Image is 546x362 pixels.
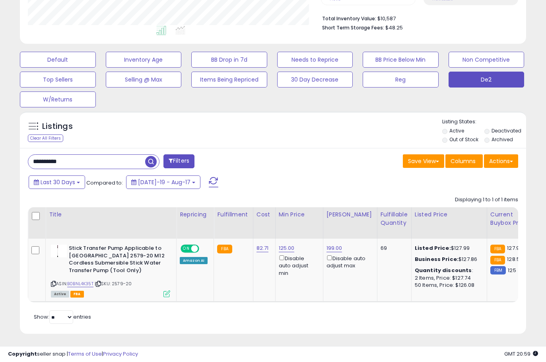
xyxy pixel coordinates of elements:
[363,52,439,68] button: BB Price Below Min
[363,72,439,88] button: Reg
[34,313,91,321] span: Show: entries
[322,24,384,31] b: Short Term Storage Fees:
[8,350,37,358] strong: Copyright
[415,282,481,289] div: 50 Items, Price: $126.08
[256,244,269,252] a: 82.71
[20,52,96,68] button: Default
[442,118,526,126] p: Listing States:
[69,245,165,276] b: Stick Transfer Pump Applicable to [GEOGRAPHIC_DATA] 2579-20 M12 Cordless Submersible Stick Water ...
[492,127,521,134] label: Deactivated
[51,245,67,257] img: 11dCXJQXDTL._SL40_.jpg
[504,350,538,358] span: 2025-09-17 20:59 GMT
[277,52,353,68] button: Needs to Reprice
[68,350,102,358] a: Terms of Use
[279,254,317,277] div: Disable auto adjust min
[381,210,408,227] div: Fulfillable Quantity
[191,72,267,88] button: Items Being Repriced
[326,210,374,219] div: [PERSON_NAME]
[95,280,132,287] span: | SKU: 2579-20
[41,178,75,186] span: Last 30 Days
[86,179,123,187] span: Compared to:
[507,244,523,252] span: 127.99
[449,127,464,134] label: Active
[445,154,483,168] button: Columns
[49,210,173,219] div: Title
[415,267,472,274] b: Quantity discounts
[322,15,376,22] b: Total Inventory Value:
[217,245,232,253] small: FBA
[106,52,182,68] button: Inventory Age
[28,134,63,142] div: Clear All Filters
[126,175,200,189] button: [DATE]-19 - Aug-17
[180,257,208,264] div: Amazon AI
[490,245,505,253] small: FBA
[415,256,481,263] div: $127.86
[326,244,342,252] a: 199.00
[51,245,170,296] div: ASIN:
[279,244,295,252] a: 125.00
[51,291,69,298] span: All listings currently available for purchase on Amazon
[70,291,84,298] span: FBA
[217,210,249,219] div: Fulfillment
[508,267,516,274] span: 125
[490,256,505,265] small: FBA
[484,154,518,168] button: Actions
[449,136,478,143] label: Out of Stock
[381,245,405,252] div: 69
[277,72,353,88] button: 30 Day Decrease
[403,154,444,168] button: Save View
[326,254,371,269] div: Disable auto adjust max
[415,274,481,282] div: 2 Items, Price: $127.74
[451,157,476,165] span: Columns
[415,244,451,252] b: Listed Price:
[279,210,320,219] div: Min Price
[8,350,138,358] div: seller snap | |
[507,255,523,263] span: 128.53
[138,178,190,186] span: [DATE]-19 - Aug-17
[415,210,484,219] div: Listed Price
[180,210,210,219] div: Repricing
[29,175,85,189] button: Last 30 Days
[415,255,459,263] b: Business Price:
[415,245,481,252] div: $127.99
[490,210,531,227] div: Current Buybox Price
[256,210,272,219] div: Cost
[20,72,96,88] button: Top Sellers
[415,267,481,274] div: :
[385,24,403,31] span: $48.25
[492,136,513,143] label: Archived
[490,266,506,274] small: FBM
[322,13,512,23] li: $10,587
[455,196,518,204] div: Displaying 1 to 1 of 1 items
[42,121,73,132] h5: Listings
[20,91,96,107] button: W/Returns
[163,154,194,168] button: Filters
[181,245,191,252] span: ON
[67,280,93,287] a: B0BNL4K35T
[449,52,525,68] button: Non Competitive
[106,72,182,88] button: Selling @ Max
[198,245,211,252] span: OFF
[449,72,525,88] button: De2
[191,52,267,68] button: BB Drop in 7d
[103,350,138,358] a: Privacy Policy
